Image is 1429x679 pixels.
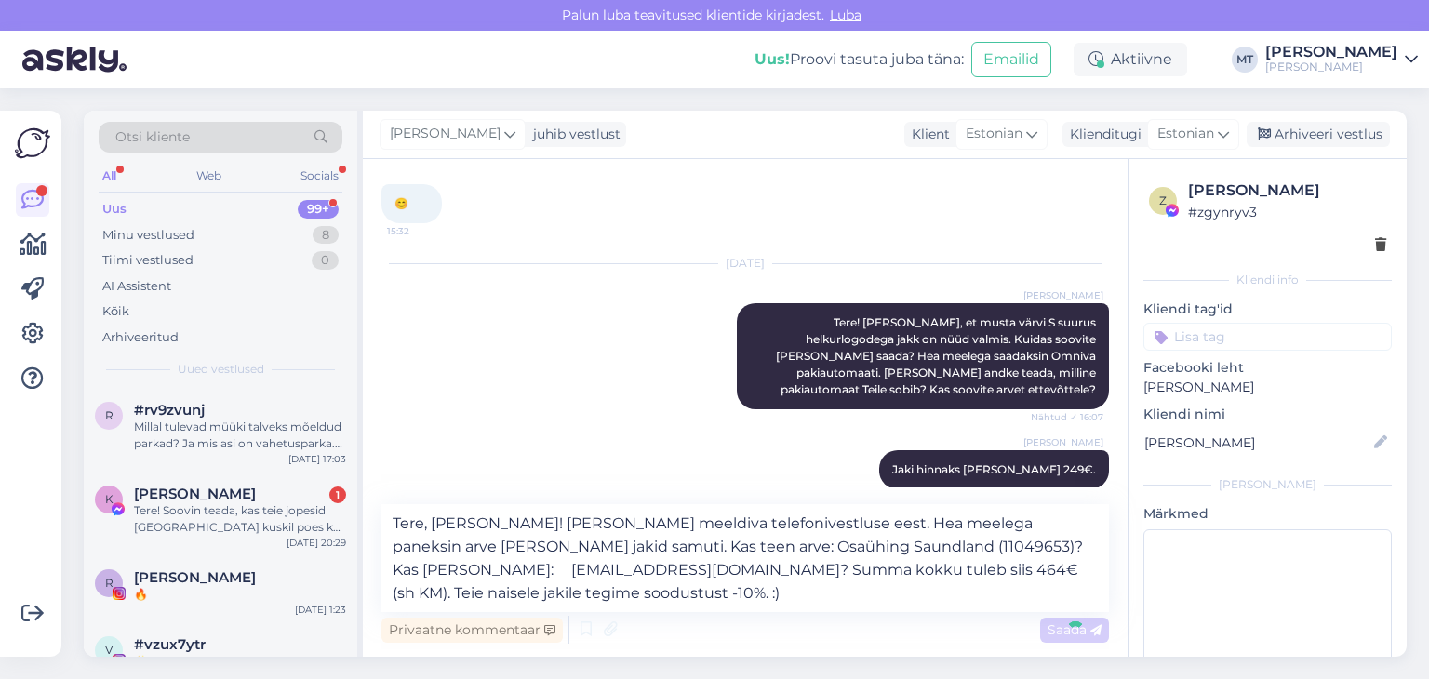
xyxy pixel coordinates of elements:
[1143,405,1392,424] p: Kliendi nimi
[966,124,1022,144] span: Estonian
[105,576,114,590] span: R
[1143,358,1392,378] p: Facebooki leht
[15,126,50,161] img: Askly Logo
[134,502,346,536] div: Tere! Soovin teada, kas teie jopesid [GEOGRAPHIC_DATA] kuskil poes ka näha/proovida saab?
[1247,122,1390,147] div: Arhiveeri vestlus
[1031,410,1103,424] span: Nähtud ✓ 16:07
[298,200,339,219] div: 99+
[892,462,1096,476] span: Jaki hinnaks [PERSON_NAME] 249€.
[755,48,964,71] div: Proovi tasuta juba täna:
[105,408,114,422] span: r
[1062,125,1142,144] div: Klienditugi
[1144,433,1370,453] input: Lisa nimi
[394,196,408,210] span: 😊
[1143,272,1392,288] div: Kliendi info
[134,486,256,502] span: Kristel Goldšmidt
[390,124,501,144] span: [PERSON_NAME]
[1188,202,1386,222] div: # zgynryv3
[904,125,950,144] div: Klient
[1143,378,1392,397] p: [PERSON_NAME]
[115,127,190,147] span: Otsi kliente
[387,224,457,238] span: 15:32
[102,200,127,219] div: Uus
[1143,504,1392,524] p: Märkmed
[381,255,1109,272] div: [DATE]
[313,226,339,245] div: 8
[1157,124,1214,144] span: Estonian
[824,7,867,23] span: Luba
[295,603,346,617] div: [DATE] 1:23
[134,636,206,653] span: #vzux7ytr
[755,50,790,68] b: Uus!
[102,226,194,245] div: Minu vestlused
[1265,45,1397,60] div: [PERSON_NAME]
[1143,323,1392,351] input: Lisa tag
[102,302,129,321] div: Kõik
[102,277,171,296] div: AI Assistent
[178,361,264,378] span: Uued vestlused
[99,164,120,188] div: All
[105,492,114,506] span: K
[193,164,225,188] div: Web
[297,164,342,188] div: Socials
[312,251,339,270] div: 0
[1023,435,1103,449] span: [PERSON_NAME]
[1074,43,1187,76] div: Aktiivne
[134,419,346,452] div: Millal tulevad müüki talveks mõeldud parkad? Ja mis asi on vahetusparka. Missugustel ilmaoludel v...
[1023,288,1103,302] span: [PERSON_NAME]
[1232,47,1258,73] div: MT
[1143,476,1392,493] div: [PERSON_NAME]
[776,315,1099,396] span: Tere! [PERSON_NAME], et musta värvi S suurus helkurlogodega jakk on nüüd valmis. Kuidas soovite [...
[1265,45,1418,74] a: [PERSON_NAME][PERSON_NAME]
[288,452,346,466] div: [DATE] 17:03
[971,42,1051,77] button: Emailid
[526,125,621,144] div: juhib vestlust
[102,328,179,347] div: Arhiveeritud
[102,251,194,270] div: Tiimi vestlused
[1265,60,1397,74] div: [PERSON_NAME]
[134,569,256,586] span: Romain Carrera
[134,586,346,603] div: 🔥
[1188,180,1386,202] div: [PERSON_NAME]
[329,486,346,503] div: 1
[1143,300,1392,319] p: Kliendi tag'id
[1159,193,1167,207] span: z
[287,536,346,550] div: [DATE] 20:29
[134,402,205,419] span: #rv9zvunj
[105,643,113,657] span: v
